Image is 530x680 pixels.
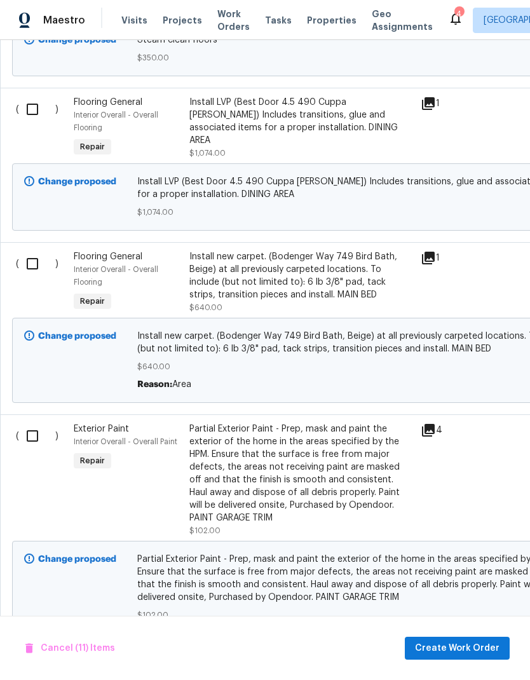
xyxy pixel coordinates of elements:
span: Repair [75,295,110,308]
span: Tasks [265,16,292,25]
span: Flooring General [74,252,142,261]
div: ( ) [12,247,70,318]
span: $1,074.00 [189,149,226,157]
span: Interior Overall - Overall Paint [74,438,177,445]
span: Repair [75,140,110,153]
span: Flooring General [74,98,142,107]
span: $102.00 [189,527,221,534]
span: Interior Overall - Overall Flooring [74,266,158,286]
span: Cancel (11) Items [25,641,115,656]
b: Change proposed [38,332,116,341]
div: Partial Exterior Paint - Prep, mask and paint the exterior of the home in the areas specified by ... [189,423,413,524]
button: Cancel (11) Items [20,637,120,660]
span: Properties [307,14,357,27]
div: 1 [421,250,471,266]
span: Geo Assignments [372,8,433,33]
div: ( ) [12,92,70,163]
span: Projects [163,14,202,27]
b: Change proposed [38,555,116,564]
button: Create Work Order [405,637,510,660]
div: 1 [421,96,471,111]
div: 4 [454,8,463,20]
b: Change proposed [38,36,116,44]
span: Visits [121,14,147,27]
div: Install LVP (Best Door 4.5 490 Cuppa [PERSON_NAME]) Includes transitions, glue and associated ite... [189,96,413,147]
div: ( ) [12,419,70,541]
div: Install new carpet. (Bodenger Way 749 Bird Bath, Beige) at all previously carpeted locations. To ... [189,250,413,301]
span: Area [172,380,191,389]
span: $640.00 [189,304,222,311]
div: 4 [421,423,471,438]
span: Repair [75,454,110,467]
b: Change proposed [38,177,116,186]
span: Interior Overall - Overall Flooring [74,111,158,132]
span: Work Orders [217,8,250,33]
span: Exterior Paint [74,425,129,433]
span: Maestro [43,14,85,27]
span: Reason: [137,380,172,389]
span: Create Work Order [415,641,499,656]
